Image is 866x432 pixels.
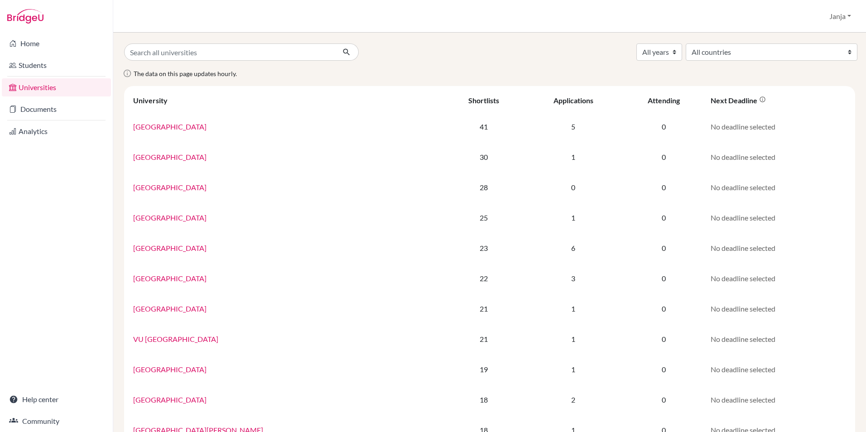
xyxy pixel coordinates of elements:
span: No deadline selected [711,244,775,252]
a: [GEOGRAPHIC_DATA] [133,244,207,252]
td: 19 [444,354,524,384]
td: 0 [622,324,706,354]
th: University [128,90,444,111]
span: No deadline selected [711,183,775,192]
td: 22 [444,263,524,293]
td: 1 [524,202,622,233]
div: Shortlists [468,96,499,105]
td: 23 [444,233,524,263]
td: 1 [524,324,622,354]
span: No deadline selected [711,153,775,161]
a: Documents [2,100,111,118]
td: 21 [444,293,524,324]
div: Applications [553,96,593,105]
span: No deadline selected [711,304,775,313]
td: 1 [524,142,622,172]
span: No deadline selected [711,274,775,283]
span: No deadline selected [711,335,775,343]
td: 41 [444,111,524,142]
a: [GEOGRAPHIC_DATA] [133,213,207,222]
div: Next deadline [711,96,766,105]
a: Help center [2,390,111,408]
td: 5 [524,111,622,142]
a: [GEOGRAPHIC_DATA] [133,395,207,404]
td: 0 [622,384,706,415]
td: 0 [622,111,706,142]
button: Janja [825,8,855,25]
td: 0 [622,263,706,293]
td: 0 [622,293,706,324]
td: 28 [444,172,524,202]
div: Attending [648,96,680,105]
a: [GEOGRAPHIC_DATA] [133,122,207,131]
td: 3 [524,263,622,293]
span: No deadline selected [711,122,775,131]
td: 25 [444,202,524,233]
td: 1 [524,293,622,324]
a: Universities [2,78,111,96]
td: 21 [444,324,524,354]
span: No deadline selected [711,395,775,404]
td: 0 [622,233,706,263]
a: Home [2,34,111,53]
a: VU [GEOGRAPHIC_DATA] [133,335,218,343]
a: Students [2,56,111,74]
span: The data on this page updates hourly. [134,70,237,77]
td: 0 [622,172,706,202]
td: 0 [622,202,706,233]
a: [GEOGRAPHIC_DATA] [133,365,207,374]
a: [GEOGRAPHIC_DATA] [133,274,207,283]
td: 30 [444,142,524,172]
a: [GEOGRAPHIC_DATA] [133,304,207,313]
td: 2 [524,384,622,415]
a: [GEOGRAPHIC_DATA] [133,153,207,161]
td: 18 [444,384,524,415]
td: 1 [524,354,622,384]
span: No deadline selected [711,213,775,222]
a: [GEOGRAPHIC_DATA] [133,183,207,192]
a: Community [2,412,111,430]
td: 6 [524,233,622,263]
img: Bridge-U [7,9,43,24]
a: Analytics [2,122,111,140]
td: 0 [622,142,706,172]
td: 0 [622,354,706,384]
input: Search all universities [124,43,335,61]
span: No deadline selected [711,365,775,374]
td: 0 [524,172,622,202]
